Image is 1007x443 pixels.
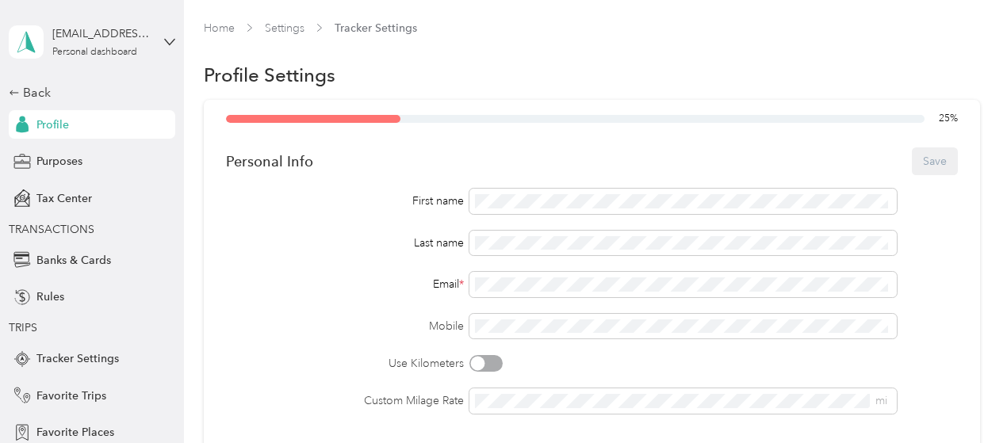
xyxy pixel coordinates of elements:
div: Personal Info [226,153,313,170]
span: TRANSACTIONS [9,223,94,236]
div: Back [9,83,167,102]
label: Custom Milage Rate [226,392,465,409]
a: Settings [265,21,304,35]
span: Banks & Cards [36,252,111,269]
span: 25 % [939,112,958,126]
div: Last name [226,235,465,251]
span: Tracker Settings [335,20,417,36]
label: Mobile [226,318,465,334]
div: Personal dashboard [52,48,137,57]
span: Favorite Places [36,424,114,441]
span: Tax Center [36,190,92,207]
span: Profile [36,116,69,133]
span: Favorite Trips [36,388,106,404]
a: Home [204,21,235,35]
span: Rules [36,288,64,305]
div: Email [226,276,465,292]
span: mi [875,394,887,407]
span: TRIPS [9,321,37,334]
iframe: Everlance-gr Chat Button Frame [918,354,1007,443]
div: First name [226,193,465,209]
span: Tracker Settings [36,350,119,367]
label: Use Kilometers [226,355,465,372]
div: [EMAIL_ADDRESS][DOMAIN_NAME] [52,25,151,42]
h1: Profile Settings [204,67,335,83]
span: Purposes [36,153,82,170]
